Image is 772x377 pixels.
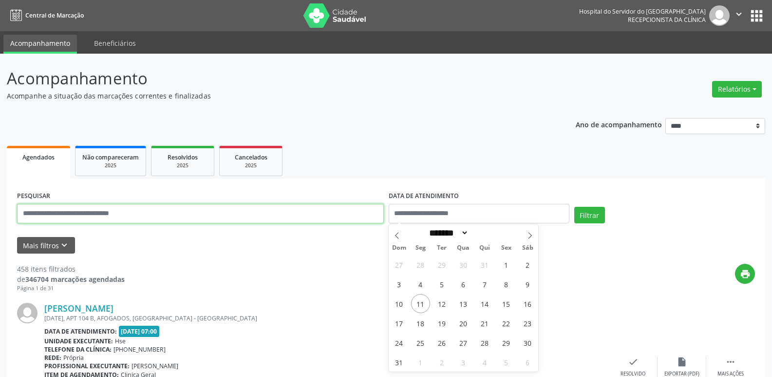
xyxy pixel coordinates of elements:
[390,255,409,274] span: Julho 27, 2025
[709,5,730,26] img: img
[390,333,409,352] span: Agosto 24, 2025
[433,275,452,294] span: Agosto 5, 2025
[454,255,473,274] span: Julho 30, 2025
[433,314,452,333] span: Agosto 19, 2025
[454,275,473,294] span: Agosto 6, 2025
[44,337,113,345] b: Unidade executante:
[730,5,748,26] button: 
[17,237,75,254] button: Mais filtroskeyboard_arrow_down
[452,245,474,251] span: Qua
[497,275,516,294] span: Agosto 8, 2025
[518,294,537,313] span: Agosto 16, 2025
[475,333,494,352] span: Agosto 28, 2025
[63,354,84,362] span: Própria
[44,327,117,336] b: Data de atendimento:
[454,294,473,313] span: Agosto 13, 2025
[734,9,744,20] i: 
[475,353,494,372] span: Setembro 4, 2025
[517,245,538,251] span: Sáb
[132,362,178,370] span: [PERSON_NAME]
[469,228,501,238] input: Year
[518,314,537,333] span: Agosto 23, 2025
[748,7,765,24] button: apps
[518,275,537,294] span: Agosto 9, 2025
[475,314,494,333] span: Agosto 21, 2025
[431,245,452,251] span: Ter
[433,333,452,352] span: Agosto 26, 2025
[411,294,430,313] span: Agosto 11, 2025
[411,333,430,352] span: Agosto 25, 2025
[497,353,516,372] span: Setembro 5, 2025
[628,357,639,367] i: check
[119,326,160,337] span: [DATE] 07:00
[25,11,84,20] span: Central de Marcação
[411,255,430,274] span: Julho 28, 2025
[411,275,430,294] span: Agosto 4, 2025
[410,245,431,251] span: Seg
[474,245,495,251] span: Qui
[7,7,84,23] a: Central de Marcação
[579,7,706,16] div: Hospital do Servidor do [GEOGRAPHIC_DATA]
[82,153,139,161] span: Não compareceram
[497,314,516,333] span: Agosto 22, 2025
[17,274,125,284] div: de
[475,294,494,313] span: Agosto 14, 2025
[44,303,113,314] a: [PERSON_NAME]
[518,353,537,372] span: Setembro 6, 2025
[454,353,473,372] span: Setembro 3, 2025
[17,189,50,204] label: PESQUISAR
[433,353,452,372] span: Setembro 2, 2025
[411,314,430,333] span: Agosto 18, 2025
[454,314,473,333] span: Agosto 20, 2025
[497,255,516,274] span: Agosto 1, 2025
[389,189,459,204] label: DATA DE ATENDIMENTO
[17,264,125,274] div: 458 itens filtrados
[390,294,409,313] span: Agosto 10, 2025
[735,264,755,284] button: print
[82,162,139,169] div: 2025
[44,362,130,370] b: Profissional executante:
[495,245,517,251] span: Sex
[44,354,61,362] b: Rede:
[433,255,452,274] span: Julho 29, 2025
[115,337,126,345] span: Hse
[235,153,267,161] span: Cancelados
[7,91,538,101] p: Acompanhe a situação das marcações correntes e finalizadas
[433,294,452,313] span: Agosto 12, 2025
[677,357,687,367] i: insert_drive_file
[22,153,55,161] span: Agendados
[712,81,762,98] button: Relatórios
[226,162,275,169] div: 2025
[576,118,662,130] p: Ano de acompanhamento
[17,284,125,293] div: Página 1 de 31
[44,345,112,354] b: Telefone da clínica:
[25,275,125,284] strong: 346704 marcações agendadas
[518,333,537,352] span: Agosto 30, 2025
[497,333,516,352] span: Agosto 29, 2025
[7,66,538,91] p: Acompanhamento
[740,269,751,279] i: print
[3,35,77,54] a: Acompanhamento
[158,162,207,169] div: 2025
[389,245,410,251] span: Dom
[113,345,166,354] span: [PHONE_NUMBER]
[17,303,38,323] img: img
[59,240,70,251] i: keyboard_arrow_down
[475,275,494,294] span: Agosto 7, 2025
[628,16,706,24] span: Recepcionista da clínica
[411,353,430,372] span: Setembro 1, 2025
[44,314,609,322] div: [DATE], APT 104 B, AFOGADOS, [GEOGRAPHIC_DATA] - [GEOGRAPHIC_DATA]
[390,275,409,294] span: Agosto 3, 2025
[475,255,494,274] span: Julho 31, 2025
[390,314,409,333] span: Agosto 17, 2025
[426,228,469,238] select: Month
[168,153,198,161] span: Resolvidos
[454,333,473,352] span: Agosto 27, 2025
[574,207,605,223] button: Filtrar
[497,294,516,313] span: Agosto 15, 2025
[725,357,736,367] i: 
[87,35,143,52] a: Beneficiários
[518,255,537,274] span: Agosto 2, 2025
[390,353,409,372] span: Agosto 31, 2025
